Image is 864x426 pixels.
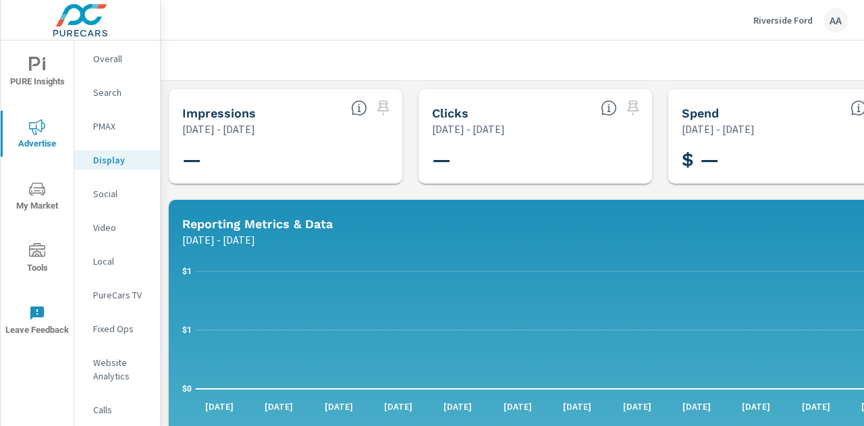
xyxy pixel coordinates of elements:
h5: Reporting Metrics & Data [182,217,333,231]
h5: Clicks [432,106,468,120]
div: Video [74,217,160,238]
div: Overall [74,49,160,69]
p: Search [93,86,149,99]
h3: — [182,149,389,171]
div: Website Analytics [74,352,160,386]
div: AA [823,8,848,32]
p: Riverside Ford [753,14,813,26]
h3: — [432,149,639,171]
p: [DATE] - [DATE] [432,121,505,137]
span: The number of times an ad was clicked by a consumer. [601,100,617,116]
span: PURE Insights [5,57,70,90]
span: Leave Feedback [5,305,70,338]
span: Advertise [5,119,70,152]
div: Fixed Ops [74,319,160,339]
div: PureCars TV [74,285,160,305]
div: Search [74,82,160,103]
text: $1 [182,325,192,335]
p: [DATE] [614,400,661,413]
p: [DATE] [792,400,840,413]
p: Social [93,187,149,201]
p: [DATE] [196,400,243,413]
div: Local [74,251,160,271]
h5: Impressions [182,106,256,120]
p: [DATE] [375,400,422,413]
h5: Spend [682,106,719,120]
span: The number of times an ad was shown on your behalf. [351,100,367,116]
span: My Market [5,181,70,214]
text: $0 [182,384,192,394]
p: [DATE] - [DATE] [682,121,755,137]
div: nav menu [1,41,74,351]
p: Video [93,221,149,234]
p: [DATE] [494,400,541,413]
p: Overall [93,52,149,65]
span: Tools [5,243,70,276]
div: Calls [74,400,160,420]
span: Select a preset date range to save this widget [373,97,394,119]
p: Calls [93,403,149,417]
p: Fixed Ops [93,322,149,336]
p: Website Analytics [93,356,149,383]
p: [DATE] [553,400,601,413]
text: $1 [182,267,192,276]
p: [DATE] [434,400,481,413]
p: [DATE] [255,400,302,413]
div: Social [74,184,160,204]
p: [DATE] - [DATE] [182,121,255,137]
p: [DATE] [315,400,362,413]
p: PMAX [93,119,149,133]
p: Display [93,153,149,167]
p: [DATE] [673,400,720,413]
div: PMAX [74,116,160,136]
div: Display [74,150,160,170]
p: Local [93,255,149,268]
p: PureCars TV [93,288,149,302]
p: [DATE] - [DATE] [182,232,255,248]
p: [DATE] [732,400,780,413]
